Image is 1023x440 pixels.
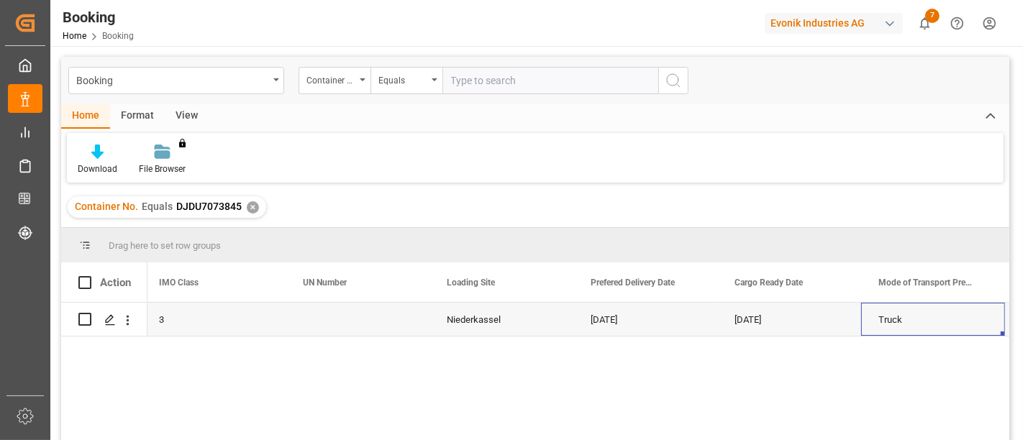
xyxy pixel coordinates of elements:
span: UN Number [303,278,347,288]
div: Booking [76,70,268,88]
span: DJDU7073845 [176,201,242,212]
input: Type to search [442,67,658,94]
div: Action [100,276,131,289]
div: Home [61,104,110,129]
div: Truck [861,303,1005,336]
button: Help Center [941,7,973,40]
div: Niederkassel [429,303,573,336]
button: Evonik Industries AG [765,9,909,37]
div: Format [110,104,165,129]
button: show 7 new notifications [909,7,941,40]
button: open menu [68,67,284,94]
span: 7 [925,9,940,23]
div: Evonik Industries AG [765,13,903,34]
span: Mode of Transport Pre-Carriage [878,278,975,288]
span: IMO Class [159,278,199,288]
span: Drag here to set row groups [109,240,221,251]
button: search button [658,67,688,94]
div: [DATE] [717,303,861,336]
div: Equals [378,70,427,87]
div: Download [78,162,117,175]
button: open menu [370,67,442,94]
div: 3 [142,303,286,336]
div: ✕ [247,201,259,214]
span: Equals [142,201,173,212]
span: Container No. [75,201,138,212]
div: [DATE] [573,303,717,336]
div: Booking [63,6,134,28]
div: Container No. [306,70,355,87]
span: Cargo Ready Date [735,278,803,288]
span: Loading Site [447,278,495,288]
a: Home [63,31,86,41]
span: Prefered Delivery Date [591,278,675,288]
div: View [165,104,209,129]
button: open menu [299,67,370,94]
div: Press SPACE to select this row. [61,303,147,336]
